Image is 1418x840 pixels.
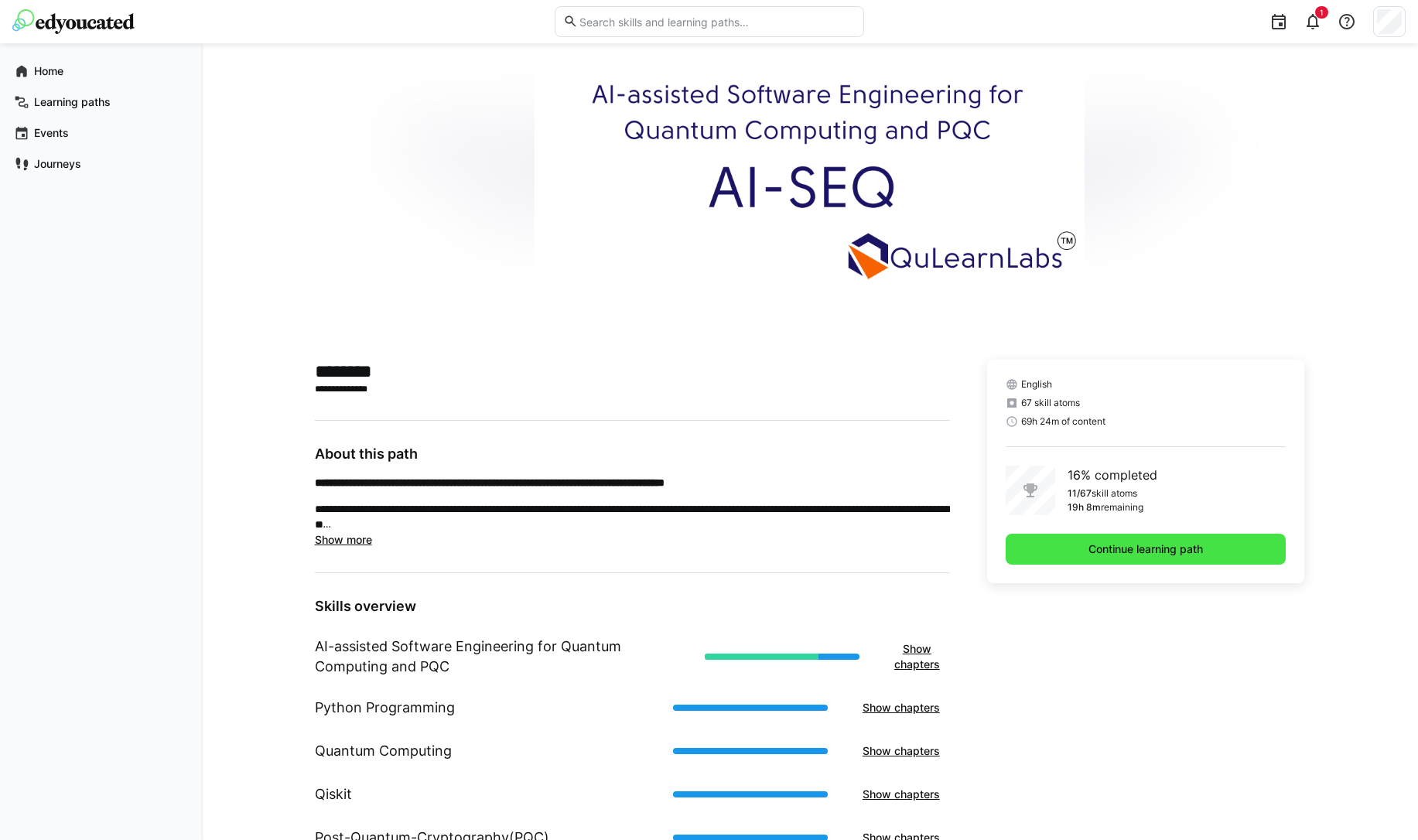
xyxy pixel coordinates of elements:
h3: About this path [315,446,950,463]
span: Show chapters [860,787,942,802]
span: Show chapters [860,700,942,715]
button: Show chapters [853,736,950,767]
p: 19h 8m [1068,501,1101,514]
h1: AI-assisted Software Engineering for Quantum Computing and PQC [315,637,692,677]
input: Search skills and learning paths… [578,15,855,29]
h1: Quantum Computing [315,741,452,761]
p: skill atoms [1092,487,1137,500]
span: 1 [1320,8,1324,17]
p: remaining [1101,501,1143,514]
h1: Qiskit [315,784,352,804]
h3: Skills overview [315,598,950,615]
h1: Python Programming [315,698,455,718]
button: Continue learning path [1006,534,1286,565]
span: 69h 24m of content [1021,415,1105,428]
span: Show chapters [860,743,942,759]
p: 11/67 [1068,487,1092,500]
button: Show chapters [853,779,950,810]
button: Show chapters [853,692,950,723]
button: Show chapters [884,633,950,680]
span: 67 skill atoms [1021,397,1080,409]
span: Show chapters [892,641,942,672]
span: English [1021,378,1052,391]
p: 16% completed [1068,466,1157,484]
span: Continue learning path [1086,541,1205,557]
span: Show more [315,533,372,546]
